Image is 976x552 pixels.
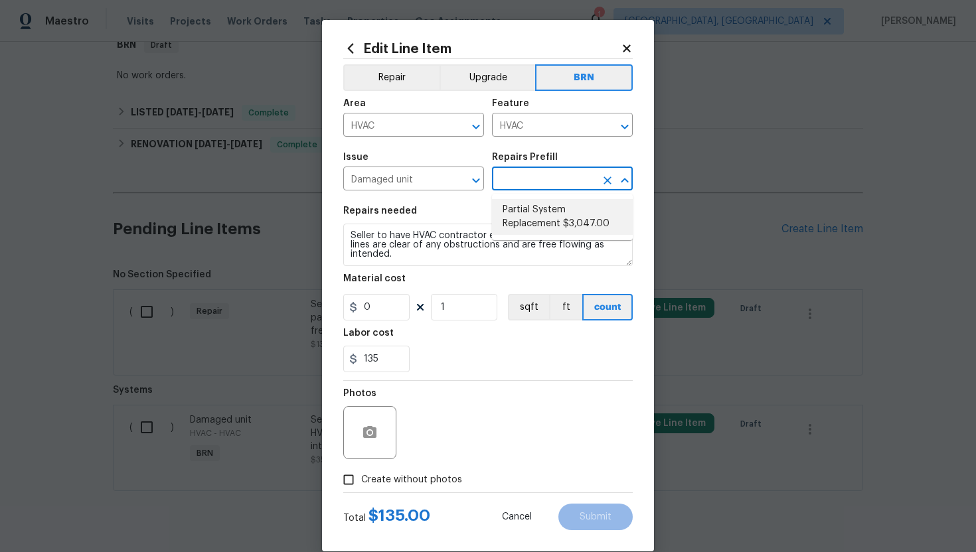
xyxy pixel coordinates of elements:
button: Cancel [481,504,553,530]
textarea: Seller to have HVAC contractor ensure condensation pan and lines are clear of any obstructions an... [343,224,633,266]
span: Create without photos [361,473,462,487]
button: BRN [535,64,633,91]
button: count [582,294,633,320]
h5: Area [343,99,366,108]
h5: Material cost [343,274,406,283]
button: Clear [598,171,617,190]
h5: Feature [492,99,529,108]
button: Upgrade [440,64,536,91]
h2: Edit Line Item [343,41,621,56]
button: Open [467,171,485,190]
button: Open [467,117,485,136]
button: ft [549,294,582,320]
button: Open [615,117,634,136]
h5: Photos [343,389,376,398]
span: Cancel [502,512,532,522]
div: Total [343,509,430,525]
h5: Issue [343,153,368,162]
h5: Repairs needed [343,206,417,216]
span: $ 135.00 [368,508,430,523]
h5: Labor cost [343,328,394,338]
h5: Repairs Prefill [492,153,558,162]
button: sqft [508,294,549,320]
span: Submit [580,512,611,522]
button: Close [615,171,634,190]
button: Repair [343,64,440,91]
button: Submit [558,504,633,530]
li: Partial System Replacement $3,047.00 [492,199,633,235]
